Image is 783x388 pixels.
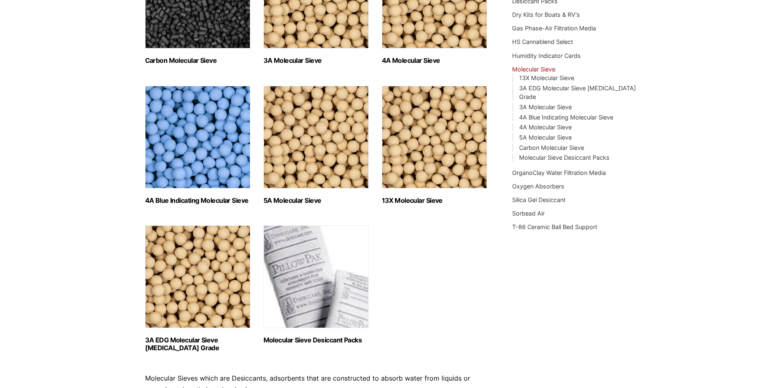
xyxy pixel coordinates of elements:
img: 13X Molecular Sieve [382,86,487,188]
h2: 5A Molecular Sieve [263,197,369,204]
a: T-86 Ceramic Ball Bed Support [512,223,597,230]
h2: 4A Molecular Sieve [382,57,487,64]
h2: Carbon Molecular Sieve [145,57,250,64]
h2: Molecular Sieve Desiccant Packs [263,336,369,344]
a: Visit product category 3A EDG Molecular Sieve Ethanol Grade [145,225,250,352]
img: Molecular Sieve Desiccant Packs [263,225,369,328]
a: OrganoClay Water Filtration Media [512,169,606,176]
a: Visit product category 4A Blue Indicating Molecular Sieve [145,86,250,204]
a: 4A Blue Indicating Molecular Sieve [519,114,613,121]
h2: 4A Blue Indicating Molecular Sieve [145,197,250,204]
a: Dry Kits for Boats & RV's [512,11,580,18]
a: Sorbead Air [512,210,545,217]
a: 3A EDG Molecular Sieve [MEDICAL_DATA] Grade [519,85,636,101]
a: 13X Molecular Sieve [519,74,574,81]
a: Molecular Sieve [512,66,555,73]
img: 4A Blue Indicating Molecular Sieve [145,86,250,188]
h2: 3A Molecular Sieve [263,57,369,64]
a: Visit product category 5A Molecular Sieve [263,86,369,204]
a: Molecular Sieve Desiccant Packs [519,154,610,161]
a: Humidity Indicator Cards [512,52,581,59]
h2: 3A EDG Molecular Sieve [MEDICAL_DATA] Grade [145,336,250,352]
a: HS Cannablend Select [512,38,573,45]
a: Visit product category Molecular Sieve Desiccant Packs [263,225,369,344]
a: Gas Phase-Air Filtration Media [512,25,596,32]
a: Carbon Molecular Sieve [519,144,584,151]
a: 4A Molecular Sieve [519,124,572,131]
a: Visit product category 13X Molecular Sieve [382,86,487,204]
a: 5A Molecular Sieve [519,134,572,141]
a: Silica Gel Desiccant [512,196,566,203]
img: 3A EDG Molecular Sieve Ethanol Grade [145,225,250,328]
h2: 13X Molecular Sieve [382,197,487,204]
a: Oxygen Absorbers [512,183,564,190]
img: 5A Molecular Sieve [263,86,369,188]
a: 3A Molecular Sieve [519,103,572,110]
